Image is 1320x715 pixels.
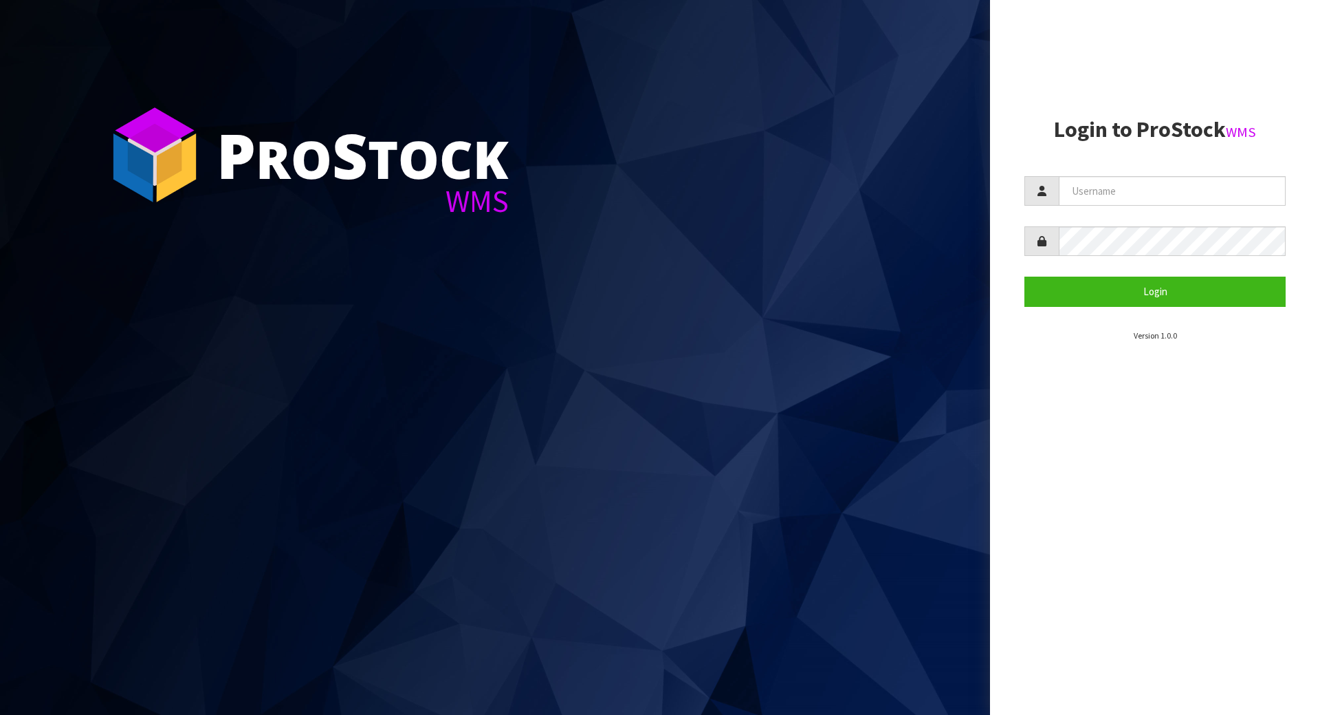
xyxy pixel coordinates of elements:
[217,124,509,186] div: ro tock
[103,103,206,206] img: ProStock Cube
[1059,176,1286,206] input: Username
[1024,118,1286,142] h2: Login to ProStock
[217,113,256,197] span: P
[217,186,509,217] div: WMS
[1024,277,1286,306] button: Login
[332,113,368,197] span: S
[1226,123,1256,141] small: WMS
[1134,330,1177,341] small: Version 1.0.0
